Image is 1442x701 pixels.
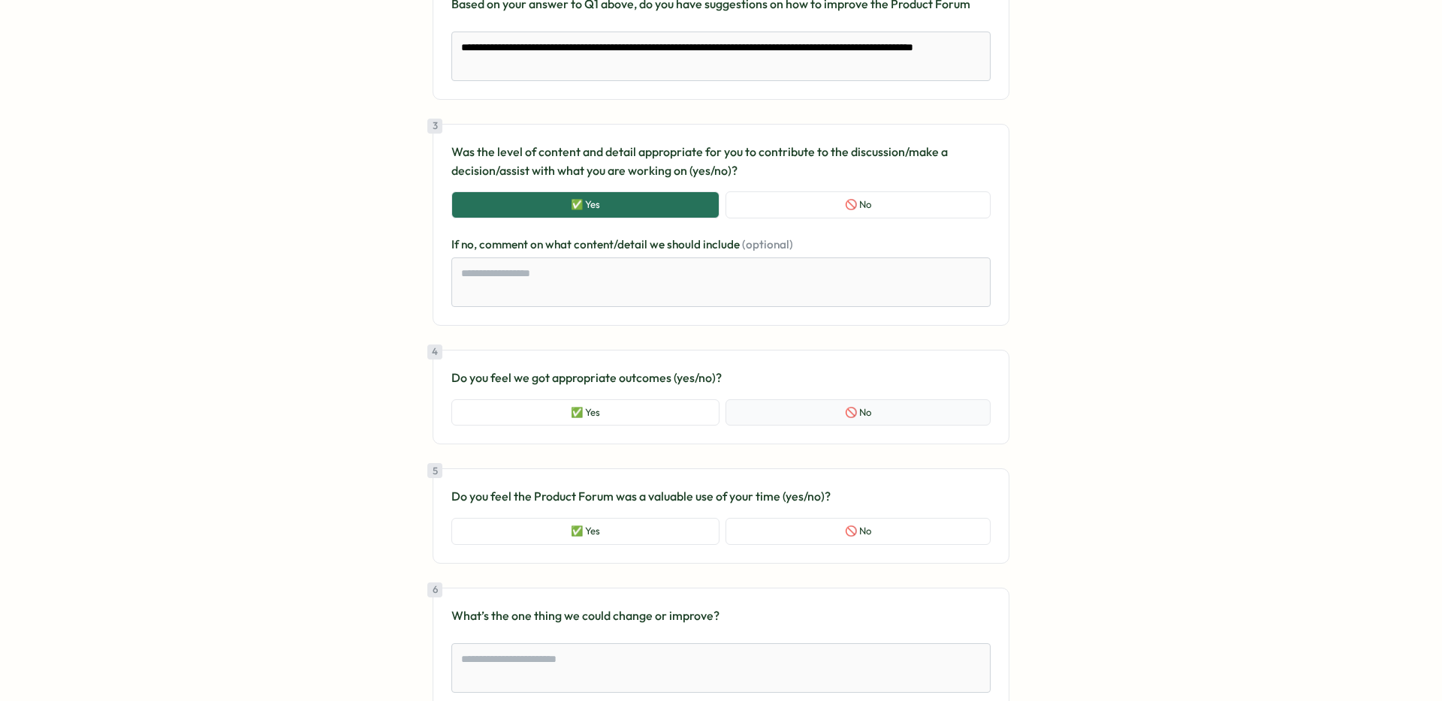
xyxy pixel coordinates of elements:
p: What’s the one thing we could change or improve? [451,606,991,625]
span: should [667,237,703,251]
span: content/detail [574,237,650,251]
div: 5 [427,463,442,478]
span: If [451,237,461,251]
span: what [545,237,574,251]
span: (optional) [742,237,793,251]
p: Do you feel we got appropriate outcomes (yes/no)? [451,369,991,387]
span: on [530,237,545,251]
span: we [650,237,667,251]
button: ✅ Yes [451,518,719,545]
div: 6 [427,582,442,597]
span: no, [461,237,479,251]
div: 3 [427,119,442,134]
p: Was the level of content and detail appropriate for you to contribute to the discussion/make a de... [451,143,991,180]
button: 🚫 No [726,399,991,426]
p: Do you feel the Product Forum was a valuable use of your time (yes/no)? [451,487,991,506]
button: ✅ Yes [451,191,719,218]
button: 🚫 No [726,518,991,545]
button: ✅ Yes [451,399,719,426]
span: comment [479,237,530,251]
div: 4 [427,344,442,360]
button: 🚫 No [726,191,991,218]
span: include [703,237,742,251]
